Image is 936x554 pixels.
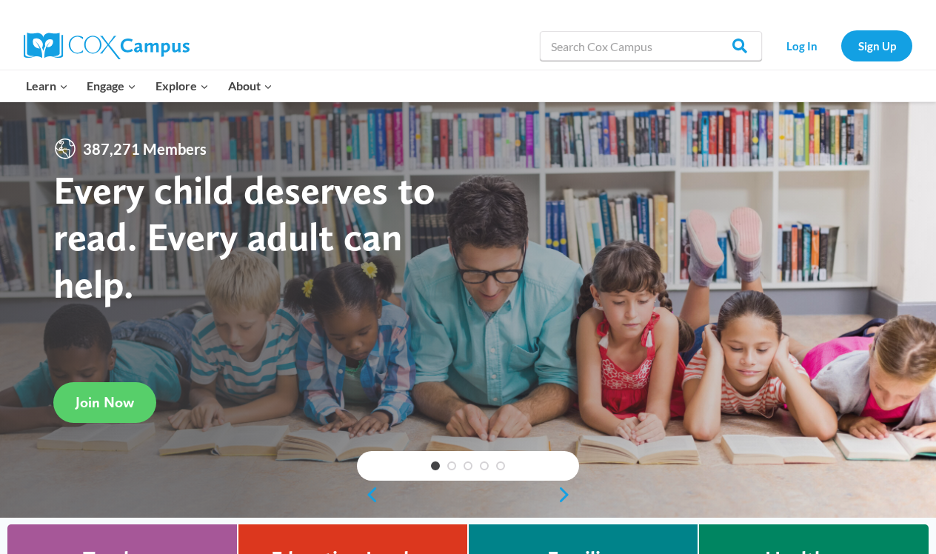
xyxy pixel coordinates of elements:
div: content slider buttons [357,480,579,510]
input: Search Cox Campus [540,31,762,61]
a: Join Now [53,382,156,423]
span: Join Now [76,393,134,411]
nav: Primary Navigation [16,70,281,101]
span: Engage [87,76,136,96]
a: Sign Up [841,30,912,61]
span: 387,271 Members [77,137,213,161]
img: Cox Campus [24,33,190,59]
a: 2 [447,461,456,470]
a: next [557,486,579,504]
a: 5 [496,461,505,470]
strong: Every child deserves to read. Every adult can help. [53,166,435,307]
a: 1 [431,461,440,470]
a: 4 [480,461,489,470]
a: 3 [464,461,472,470]
span: Explore [156,76,209,96]
a: Log In [769,30,834,61]
span: About [228,76,273,96]
a: previous [357,486,379,504]
span: Learn [26,76,68,96]
nav: Secondary Navigation [769,30,912,61]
